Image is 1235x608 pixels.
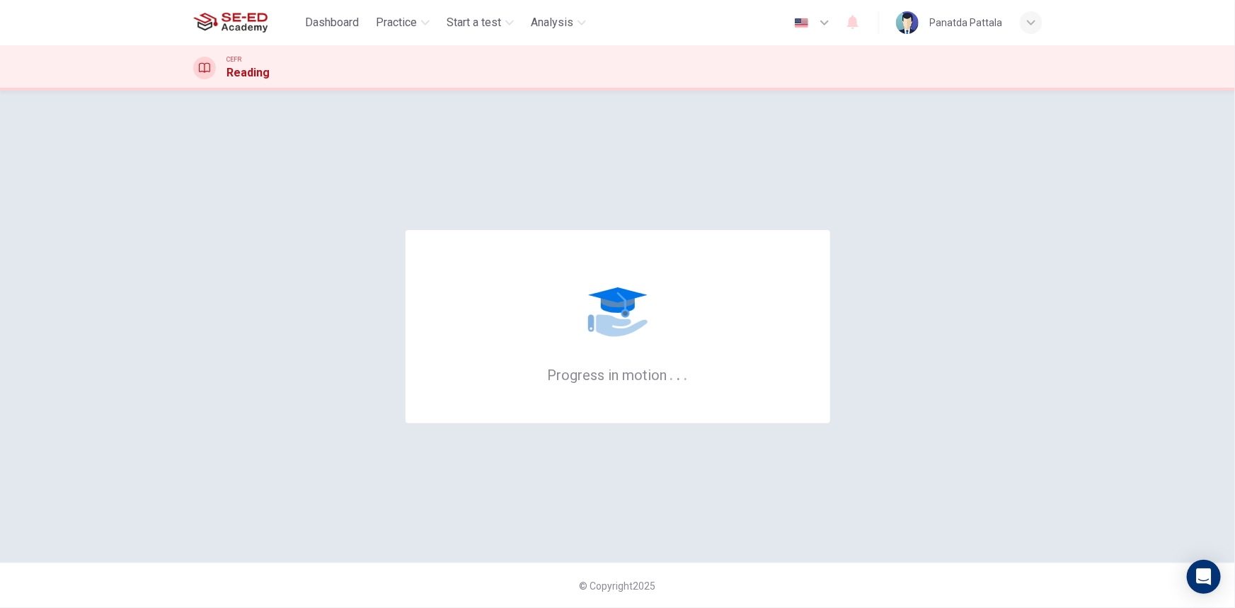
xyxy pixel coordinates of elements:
[376,14,417,31] span: Practice
[370,10,435,35] button: Practice
[1187,560,1221,594] div: Open Intercom Messenger
[299,10,364,35] button: Dashboard
[676,362,681,385] h6: .
[227,55,242,64] span: CEFR
[683,362,688,385] h6: .
[227,64,270,81] h1: Reading
[580,580,656,592] span: © Copyright 2025
[525,10,592,35] button: Analysis
[305,14,359,31] span: Dashboard
[669,362,674,385] h6: .
[531,14,573,31] span: Analysis
[447,14,501,31] span: Start a test
[441,10,519,35] button: Start a test
[193,8,300,37] a: SE-ED Academy logo
[547,365,688,384] h6: Progress in motion
[193,8,268,37] img: SE-ED Academy logo
[793,18,810,28] img: en
[930,14,1003,31] div: Panatda Pattala
[896,11,919,34] img: Profile picture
